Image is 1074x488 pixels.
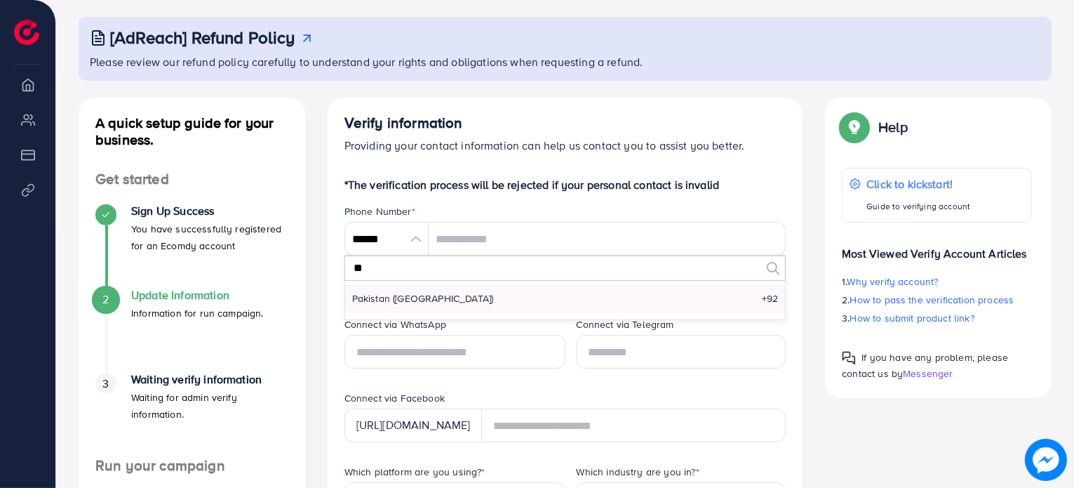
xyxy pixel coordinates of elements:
[79,114,305,148] h4: A quick setup guide for your business.
[131,373,288,386] h4: Waiting verify information
[344,204,415,218] label: Phone Number
[842,291,1032,308] p: 2.
[131,305,264,322] p: Information for run campaign.
[110,27,295,48] h3: [AdReach] Refund Policy
[762,291,778,305] span: +92
[79,204,305,289] li: Sign Up Success
[344,391,445,405] label: Connect via Facebook
[842,310,1032,327] p: 3.
[344,409,482,442] div: [URL][DOMAIN_NAME]
[90,53,1043,70] p: Please review our refund policy carefully to understand your rights and obligations when requesti...
[102,291,109,308] span: 2
[131,389,288,423] p: Waiting for admin verify information.
[842,273,1032,290] p: 1.
[850,293,1014,307] span: How to pass the verification process
[866,198,970,215] p: Guide to verifying account
[131,220,288,254] p: You have successfully registered for an Ecomdy account
[344,176,786,193] p: *The verification process will be rejected if your personal contact is invalid
[14,20,39,45] img: logo
[344,465,485,479] label: Which platform are you using?
[79,171,305,188] h4: Get started
[79,373,305,457] li: Waiting verify information
[577,317,674,331] label: Connect via Telegram
[102,376,109,392] span: 3
[903,367,953,381] span: Messenger
[344,137,786,154] p: Providing your contact information can help us contact you to assist you better.
[344,114,786,132] h4: Verify information
[866,176,970,192] p: Click to kickstart!
[79,457,305,475] h4: Run your campaign
[131,289,264,302] h4: Update Information
[842,234,1032,262] p: Most Viewed Verify Account Articles
[850,311,974,325] span: How to submit product link?
[847,275,939,289] span: Why verify account?
[352,291,494,305] span: Pakistan (‫[GEOGRAPHIC_DATA]‬‎)
[842,350,1008,381] span: If you have any problem, please contact us by
[577,465,699,479] label: Which industry are you in?
[1025,439,1067,481] img: image
[131,204,288,218] h4: Sign Up Success
[842,114,867,140] img: Popup guide
[878,119,908,136] p: Help
[344,317,446,331] label: Connect via WhatsApp
[842,351,856,365] img: Popup guide
[79,289,305,373] li: Update Information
